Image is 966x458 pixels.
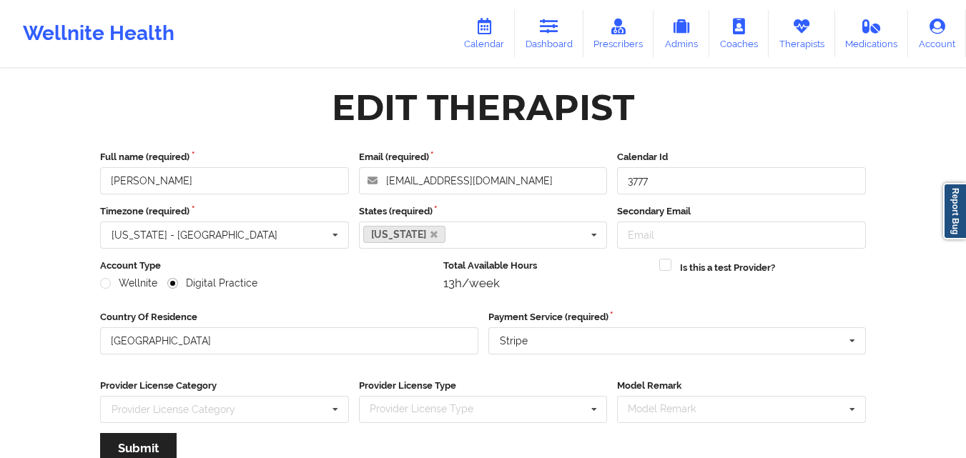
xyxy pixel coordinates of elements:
[359,204,608,219] label: States (required)
[359,379,608,393] label: Provider License Type
[488,310,867,324] label: Payment Service (required)
[100,259,433,273] label: Account Type
[359,167,608,194] input: Email address
[112,404,235,414] div: Provider License Category
[617,379,866,393] label: Model Remark
[617,150,866,164] label: Calendar Id
[366,401,494,417] div: Provider License Type
[908,10,966,57] a: Account
[332,85,634,130] div: Edit Therapist
[100,204,349,219] label: Timezone (required)
[500,336,528,346] div: Stripe
[100,150,349,164] label: Full name (required)
[515,10,583,57] a: Dashboard
[769,10,835,57] a: Therapists
[100,379,349,393] label: Provider License Category
[617,204,866,219] label: Secondary Email
[443,259,650,273] label: Total Available Hours
[654,10,709,57] a: Admins
[453,10,515,57] a: Calendar
[443,276,650,290] div: 13h/week
[100,310,478,324] label: Country Of Residence
[583,10,654,57] a: Prescribers
[709,10,769,57] a: Coaches
[167,277,257,289] label: Digital Practice
[100,167,349,194] input: Full name
[617,167,866,194] input: Calendar Id
[363,226,446,243] a: [US_STATE]
[835,10,909,57] a: Medications
[617,221,866,249] input: Email
[624,401,716,417] div: Model Remark
[943,183,966,239] a: Report Bug
[100,277,157,289] label: Wellnite
[359,150,608,164] label: Email (required)
[112,230,277,240] div: [US_STATE] - [GEOGRAPHIC_DATA]
[680,261,775,275] label: Is this a test Provider?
